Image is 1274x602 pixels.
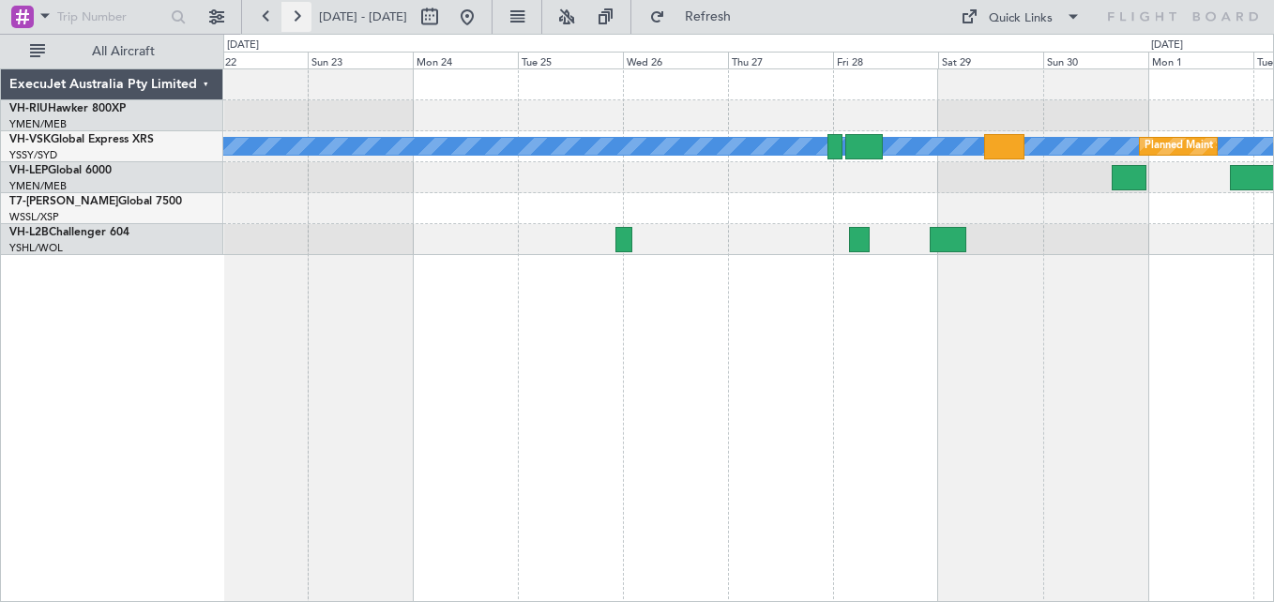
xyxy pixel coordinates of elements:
[1043,52,1148,68] div: Sun 30
[9,196,182,207] a: T7-[PERSON_NAME]Global 7500
[9,134,154,145] a: VH-VSKGlobal Express XRS
[9,165,48,176] span: VH-LEP
[1148,52,1253,68] div: Mon 1
[833,52,938,68] div: Fri 28
[308,52,413,68] div: Sun 23
[9,134,51,145] span: VH-VSK
[9,210,59,224] a: WSSL/XSP
[9,227,49,238] span: VH-L2B
[319,8,407,25] span: [DATE] - [DATE]
[9,196,118,207] span: T7-[PERSON_NAME]
[728,52,833,68] div: Thu 27
[9,165,112,176] a: VH-LEPGlobal 6000
[669,10,748,23] span: Refresh
[204,52,309,68] div: Sat 22
[9,241,63,255] a: YSHL/WOL
[9,227,129,238] a: VH-L2BChallenger 604
[938,52,1043,68] div: Sat 29
[9,117,67,131] a: YMEN/MEB
[989,9,1053,28] div: Quick Links
[57,3,165,31] input: Trip Number
[641,2,753,32] button: Refresh
[9,103,48,114] span: VH-RIU
[623,52,728,68] div: Wed 26
[227,38,259,53] div: [DATE]
[9,148,57,162] a: YSSY/SYD
[1151,38,1183,53] div: [DATE]
[518,52,623,68] div: Tue 25
[951,2,1090,32] button: Quick Links
[9,103,126,114] a: VH-RIUHawker 800XP
[21,37,204,67] button: All Aircraft
[9,179,67,193] a: YMEN/MEB
[413,52,518,68] div: Mon 24
[49,45,198,58] span: All Aircraft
